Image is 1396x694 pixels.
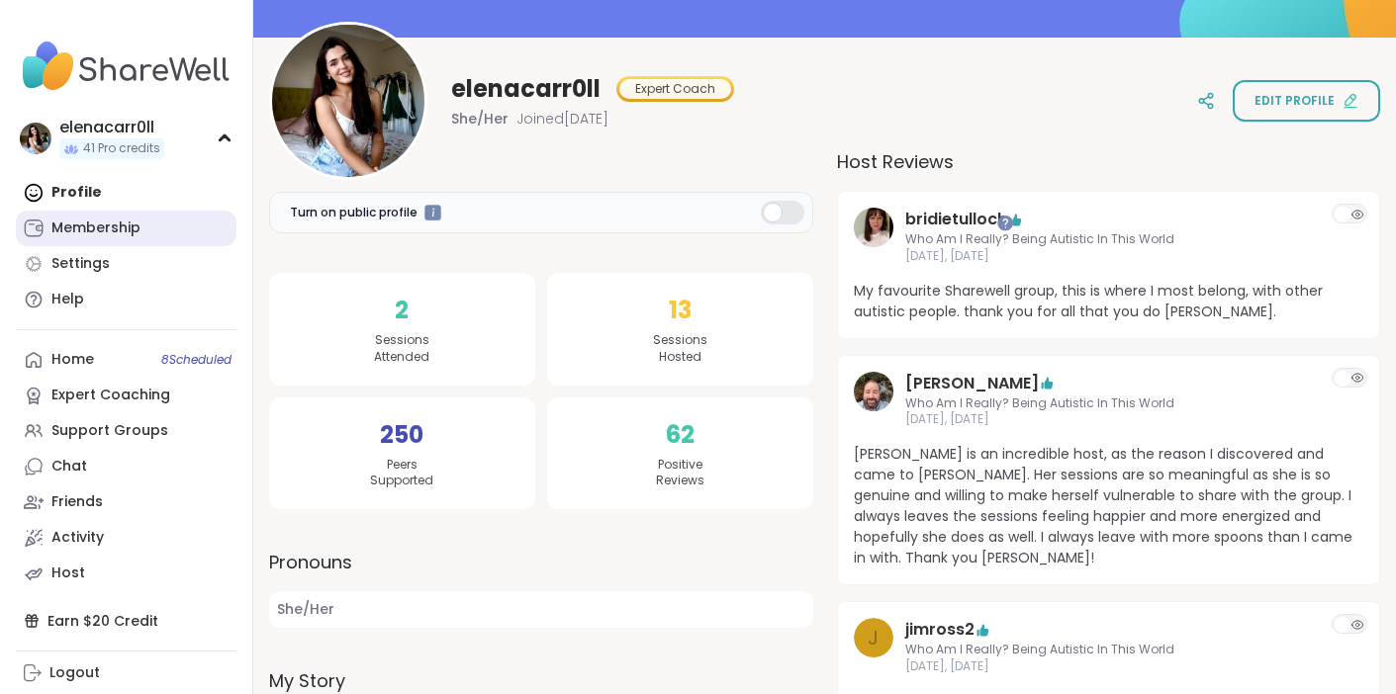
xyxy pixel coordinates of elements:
[424,205,441,221] iframe: Spotlight
[16,484,236,520] a: Friends
[16,603,236,639] div: Earn $20 Credit
[854,208,893,247] img: bridietulloch
[51,421,168,441] div: Support Groups
[868,623,879,652] span: j
[854,618,893,675] a: j
[905,248,1313,265] span: [DATE], [DATE]
[1233,80,1380,122] button: Edit profile
[83,140,160,157] span: 41 Pro credits
[619,79,731,99] div: Expert Coach
[16,211,236,246] a: Membership
[16,556,236,591] a: Host
[16,246,236,282] a: Settings
[16,32,236,101] img: ShareWell Nav Logo
[656,457,704,490] span: Positive Reviews
[854,372,893,429] a: Brian_L
[16,282,236,317] a: Help
[51,492,103,512] div: Friends
[905,372,1039,395] a: [PERSON_NAME]
[666,417,695,453] span: 62
[269,549,813,575] label: Pronouns
[20,123,51,154] img: elenacarr0ll
[905,395,1313,412] span: Who Am I Really? Being Autistic In This World
[16,520,236,556] a: Activity
[51,218,140,238] div: Membership
[854,281,1364,322] span: My favourite Sharewell group, this is where I most belong, with other autistic people. thank you ...
[854,372,893,411] img: Brian_L
[272,25,424,177] img: elenacarr0ll
[269,667,813,694] label: My Story
[854,444,1364,568] span: [PERSON_NAME] is an incredible host, as the reason I discovered and came to [PERSON_NAME]. Her se...
[854,208,893,265] a: bridietulloch
[669,293,692,328] span: 13
[290,204,418,221] span: Turn on public profile
[395,293,409,328] span: 2
[51,457,87,477] div: Chat
[374,332,429,366] span: Sessions Attended
[905,208,1007,231] a: bridietulloch
[653,332,707,366] span: Sessions Hosted
[516,109,608,129] span: Joined [DATE]
[380,417,423,453] span: 250
[16,449,236,484] a: Chat
[905,411,1313,428] span: [DATE], [DATE]
[51,254,110,274] div: Settings
[905,642,1313,658] span: Who Am I Really? Being Autistic In This World
[905,231,1313,248] span: Who Am I Really? Being Autistic In This World
[905,618,975,642] a: jimross2
[269,591,813,628] span: She/Her
[16,413,236,449] a: Support Groups
[16,342,236,378] a: Home8Scheduled
[16,378,236,413] a: Expert Coaching
[370,457,433,490] span: Peers Supported
[16,655,236,691] a: Logout
[59,117,164,138] div: elenacarr0ll
[51,564,85,583] div: Host
[51,350,94,370] div: Home
[51,386,170,405] div: Expert Coaching
[451,73,601,105] span: elenacarr0ll
[49,663,100,683] div: Logout
[161,352,232,368] span: 8 Scheduled
[51,290,84,309] div: Help
[51,528,104,548] div: Activity
[451,109,509,129] span: She/Her
[997,216,1013,231] iframe: Spotlight
[1255,92,1335,110] span: Edit profile
[905,658,1313,675] span: [DATE], [DATE]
